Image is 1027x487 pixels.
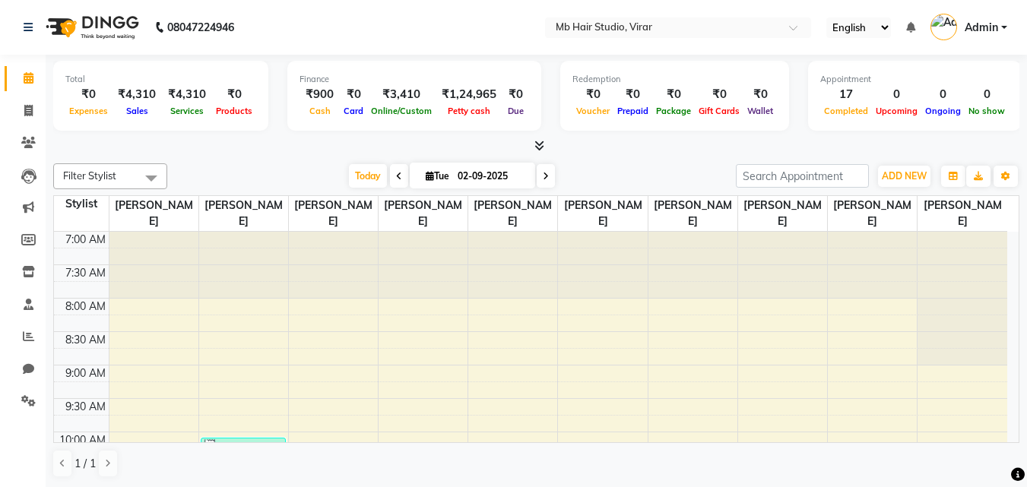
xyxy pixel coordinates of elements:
span: [PERSON_NAME] [738,196,827,231]
span: Ongoing [921,106,965,116]
span: [PERSON_NAME] [379,196,468,231]
div: Total [65,73,256,86]
div: 0 [965,86,1009,103]
span: Voucher [572,106,613,116]
span: Sales [122,106,152,116]
div: Redemption [572,73,777,86]
span: [PERSON_NAME] [109,196,198,231]
div: ₹0 [65,86,112,103]
span: Admin [965,20,998,36]
span: [PERSON_NAME] [558,196,647,231]
div: 17 [820,86,872,103]
span: Completed [820,106,872,116]
span: Expenses [65,106,112,116]
div: 7:00 AM [62,232,109,248]
span: Due [504,106,528,116]
span: Package [652,106,695,116]
input: 2025-09-02 [453,165,529,188]
div: Finance [300,73,529,86]
span: ADD NEW [882,170,927,182]
div: ₹4,310 [162,86,212,103]
span: [PERSON_NAME] [828,196,917,231]
div: MB Hair Studio - Dummy, TK01, 10:05 AM-10:35 AM, [DEMOGRAPHIC_DATA] Threading - Eyebrows,[DEMOGRA... [201,438,285,470]
div: ₹1,24,965 [436,86,502,103]
div: 0 [921,86,965,103]
div: ₹0 [340,86,367,103]
div: ₹0 [613,86,652,103]
span: Products [212,106,256,116]
button: ADD NEW [878,166,930,187]
span: Gift Cards [695,106,743,116]
div: ₹0 [652,86,695,103]
div: 9:30 AM [62,399,109,415]
div: 10:00 AM [56,432,109,448]
img: logo [39,6,143,49]
span: No show [965,106,1009,116]
div: ₹0 [502,86,529,103]
span: Prepaid [613,106,652,116]
div: ₹900 [300,86,340,103]
div: ₹0 [695,86,743,103]
div: 0 [872,86,921,103]
div: 7:30 AM [62,265,109,281]
span: Today [349,164,387,188]
span: Online/Custom [367,106,436,116]
div: ₹0 [572,86,613,103]
div: ₹0 [743,86,777,103]
span: Services [166,106,208,116]
div: 8:00 AM [62,299,109,315]
div: Appointment [820,73,1009,86]
img: Admin [930,14,957,40]
span: [PERSON_NAME] [648,196,737,231]
span: Wallet [743,106,777,116]
span: Card [340,106,367,116]
div: ₹0 [212,86,256,103]
div: Stylist [54,196,109,212]
div: ₹3,410 [367,86,436,103]
div: 9:00 AM [62,365,109,381]
span: [PERSON_NAME] [918,196,1007,231]
span: [PERSON_NAME] [199,196,288,231]
span: [PERSON_NAME] [468,196,557,231]
span: Filter Stylist [63,169,116,182]
b: 08047224946 [167,6,234,49]
span: [PERSON_NAME] [289,196,378,231]
input: Search Appointment [736,164,869,188]
span: Upcoming [872,106,921,116]
span: Cash [306,106,334,116]
span: Tue [422,170,453,182]
span: Petty cash [444,106,494,116]
div: 8:30 AM [62,332,109,348]
div: ₹4,310 [112,86,162,103]
span: 1 / 1 [74,456,96,472]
